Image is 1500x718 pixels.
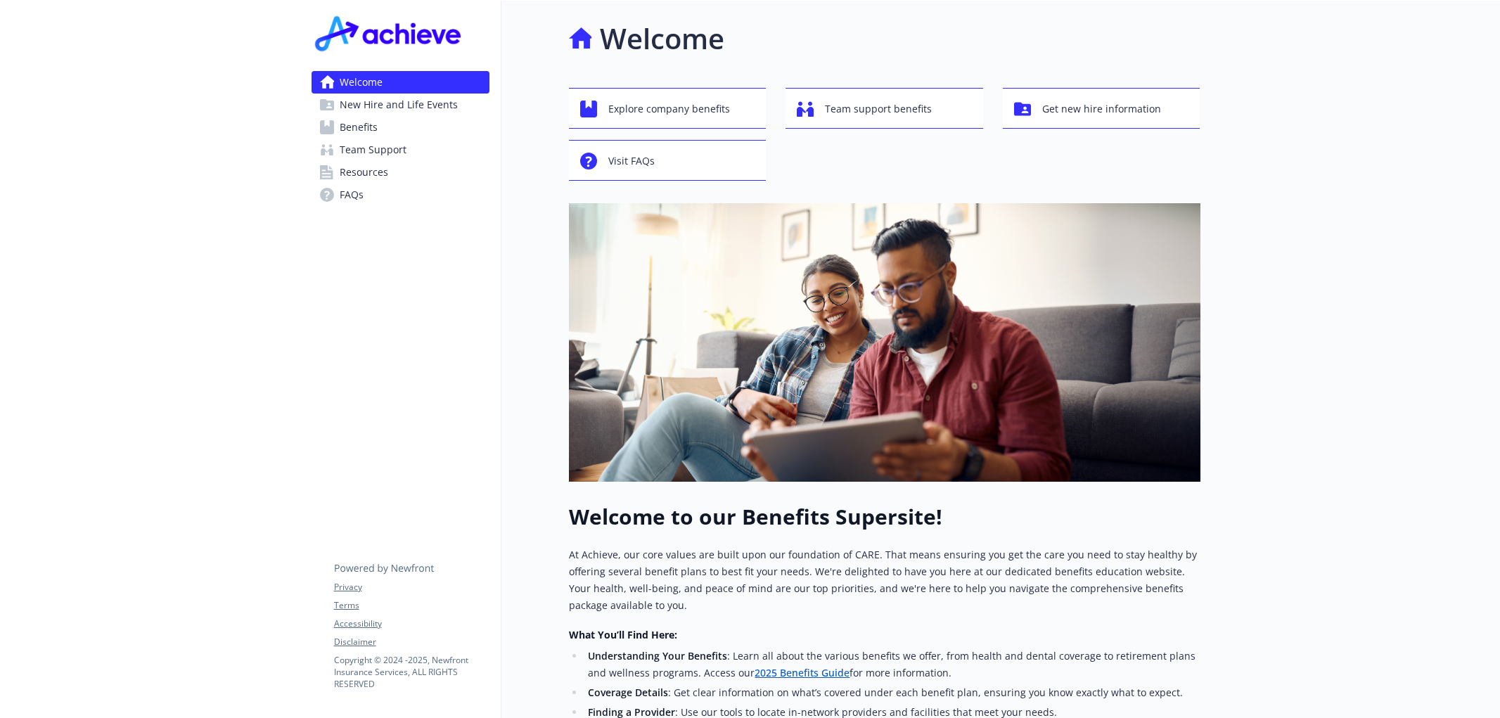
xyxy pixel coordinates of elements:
span: Benefits [340,116,378,139]
span: Visit FAQs [608,148,655,174]
h1: Welcome to our Benefits Supersite! [569,504,1200,530]
li: : Learn all about the various benefits we offer, from health and dental coverage to retirement pl... [584,648,1200,681]
span: Explore company benefits [608,96,730,122]
a: New Hire and Life Events [312,94,489,116]
span: FAQs [340,184,364,206]
a: Disclaimer [334,636,489,648]
strong: What You’ll Find Here: [569,628,677,641]
a: Benefits [312,116,489,139]
span: Team support benefits [825,96,932,122]
span: Resources [340,161,388,184]
img: overview page banner [569,203,1200,482]
button: Visit FAQs [569,140,767,181]
button: Get new hire information [1003,88,1200,129]
strong: Understanding Your Benefits [588,649,727,662]
span: Get new hire information [1042,96,1161,122]
button: Explore company benefits [569,88,767,129]
a: FAQs [312,184,489,206]
a: Welcome [312,71,489,94]
button: Team support benefits [786,88,983,129]
li: : Get clear information on what’s covered under each benefit plan, ensuring you know exactly what... [584,684,1200,701]
p: At Achieve, our core values are built upon our foundation of CARE. That means ensuring you get th... [569,546,1200,614]
a: Terms [334,599,489,612]
p: Copyright © 2024 - 2025 , Newfront Insurance Services, ALL RIGHTS RESERVED [334,654,489,690]
strong: Coverage Details [588,686,668,699]
a: Accessibility [334,617,489,630]
a: Resources [312,161,489,184]
span: New Hire and Life Events [340,94,458,116]
span: Welcome [340,71,383,94]
a: 2025 Benefits Guide [755,666,850,679]
a: Team Support [312,139,489,161]
span: Team Support [340,139,406,161]
a: Privacy [334,581,489,594]
h1: Welcome [600,18,724,60]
